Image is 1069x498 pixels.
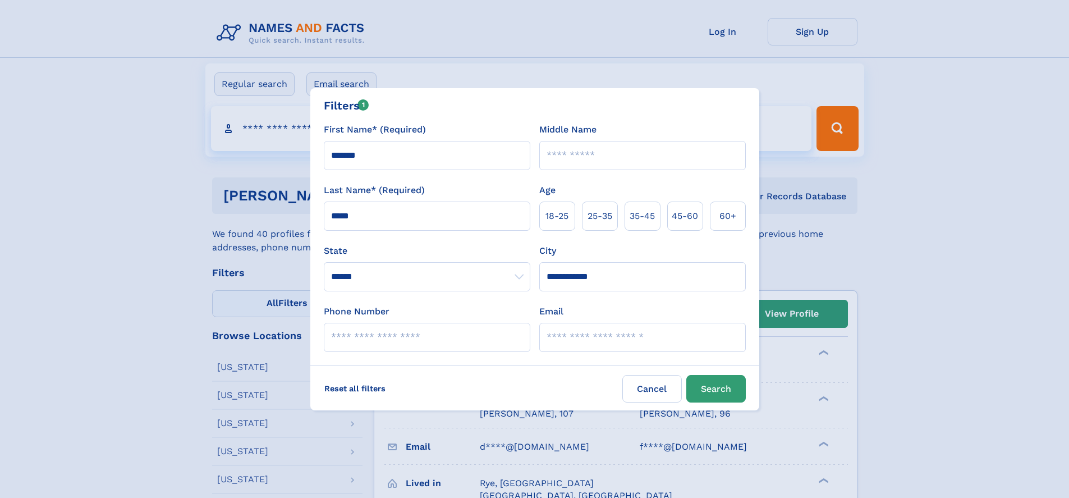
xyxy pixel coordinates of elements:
[317,375,393,402] label: Reset all filters
[324,184,425,197] label: Last Name* (Required)
[324,97,369,114] div: Filters
[539,123,597,136] label: Middle Name
[324,305,389,318] label: Phone Number
[539,244,556,258] label: City
[539,305,563,318] label: Email
[539,184,556,197] label: Age
[324,244,530,258] label: State
[672,209,698,223] span: 45‑60
[545,209,568,223] span: 18‑25
[719,209,736,223] span: 60+
[686,375,746,403] button: Search
[622,375,682,403] label: Cancel
[588,209,612,223] span: 25‑35
[324,123,426,136] label: First Name* (Required)
[630,209,655,223] span: 35‑45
